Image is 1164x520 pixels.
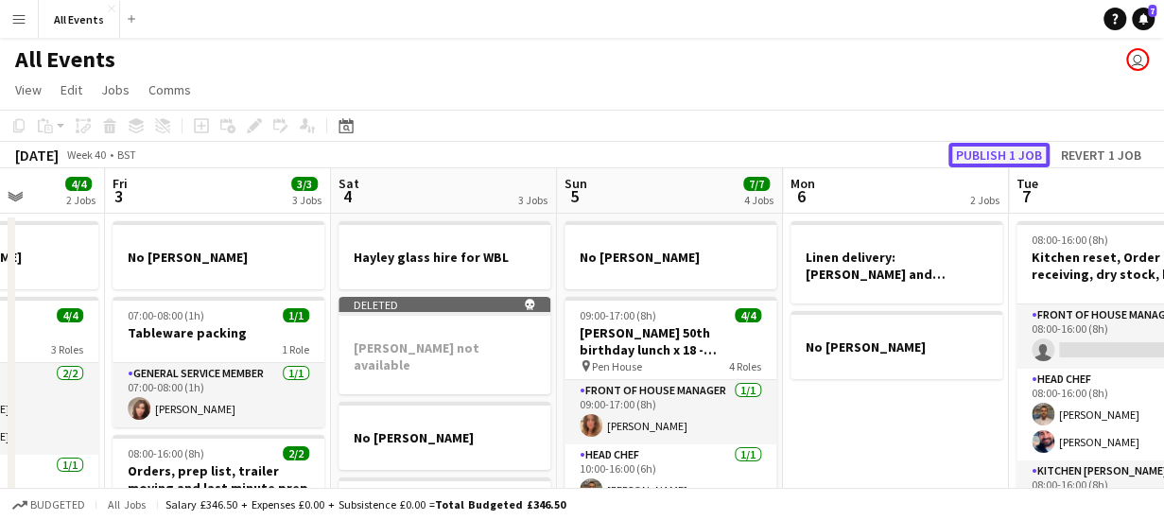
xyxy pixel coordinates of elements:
app-card-role: Front of House Manager1/109:00-17:00 (8h)[PERSON_NAME] [565,380,776,444]
span: All jobs [104,497,149,511]
a: 7 [1132,8,1155,30]
a: Jobs [94,78,137,102]
h3: Orders, prep list, trailer moving and last minute prep [113,462,324,496]
span: View [15,81,42,98]
span: Pen House [592,359,642,373]
app-job-card: No [PERSON_NAME] [565,221,776,289]
div: Salary £346.50 + Expenses £0.00 + Subsistence £0.00 = [165,497,565,511]
span: 4 [336,185,359,207]
h3: No [PERSON_NAME] [790,338,1002,355]
span: Sun [565,175,587,192]
h3: Linen delivery: [PERSON_NAME] and [PERSON_NAME] + Kitty and [PERSON_NAME] / collection: [PERSON_N... [790,249,1002,283]
h1: All Events [15,45,115,74]
span: Edit [61,81,82,98]
span: 7/7 [743,177,770,191]
h3: Tableware packing [113,324,324,341]
span: Fri [113,175,128,192]
div: BST [117,147,136,162]
span: 07:00-08:00 (1h) [128,308,204,322]
h3: No [PERSON_NAME] [565,249,776,266]
span: Sat [339,175,359,192]
span: 7 [1148,5,1156,17]
span: 1 Role [282,342,309,356]
h3: [PERSON_NAME] not available [339,339,550,373]
a: View [8,78,49,102]
div: 2 Jobs [970,193,999,207]
span: Budgeted [30,498,85,511]
a: Comms [141,78,199,102]
span: 5 [562,185,587,207]
app-job-card: Hayley glass hire for WBL [339,221,550,289]
app-card-role: Head Chef1/110:00-16:00 (6h)[PERSON_NAME] [565,444,776,509]
button: Publish 1 job [948,143,1050,167]
span: Comms [148,81,191,98]
div: Deleted [339,297,550,312]
span: 4/4 [57,308,83,322]
span: Week 40 [62,147,110,162]
span: 3/3 [291,177,318,191]
div: 4 Jobs [744,193,773,207]
div: 2 Jobs [66,193,96,207]
span: 4/4 [735,308,761,322]
span: 08:00-16:00 (8h) [1032,233,1108,247]
a: Edit [53,78,90,102]
span: 08:00-16:00 (8h) [128,446,204,460]
span: 6 [788,185,815,207]
span: Tue [1016,175,1038,192]
h3: [PERSON_NAME] 50th birthday lunch x 18 - [GEOGRAPHIC_DATA] [565,324,776,358]
span: 3 [110,185,128,207]
div: 3 Jobs [292,193,321,207]
app-user-avatar: Lucy Hinks [1126,48,1149,71]
button: All Events [39,1,120,38]
app-job-card: 07:00-08:00 (1h)1/1Tableware packing1 RoleGeneral service member1/107:00-08:00 (1h)[PERSON_NAME] [113,297,324,427]
span: 09:00-17:00 (8h) [580,308,656,322]
span: 7 [1014,185,1038,207]
app-job-card: No [PERSON_NAME] [339,402,550,470]
span: 4/4 [65,177,92,191]
h3: Hayley glass hire for WBL [339,249,550,266]
app-card-role: General service member1/107:00-08:00 (1h)[PERSON_NAME] [113,363,324,427]
div: [DATE] [15,146,59,165]
app-job-card: Linen delivery: [PERSON_NAME] and [PERSON_NAME] + Kitty and [PERSON_NAME] / collection: [PERSON_N... [790,221,1002,303]
button: Budgeted [9,494,88,515]
span: Total Budgeted £346.50 [435,497,565,511]
h3: No [PERSON_NAME] [339,429,550,446]
span: Mon [790,175,815,192]
h3: No [PERSON_NAME] [113,249,324,266]
button: Revert 1 job [1053,143,1149,167]
div: 3 Jobs [518,193,547,207]
span: 1/1 [283,308,309,322]
span: 3 Roles [51,342,83,356]
span: Jobs [101,81,130,98]
app-job-card: No [PERSON_NAME] [113,221,324,289]
app-job-card: Deleted [PERSON_NAME] not available [339,297,550,394]
span: 4 Roles [729,359,761,373]
app-job-card: No [PERSON_NAME] [790,311,1002,379]
span: 2/2 [283,446,309,460]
